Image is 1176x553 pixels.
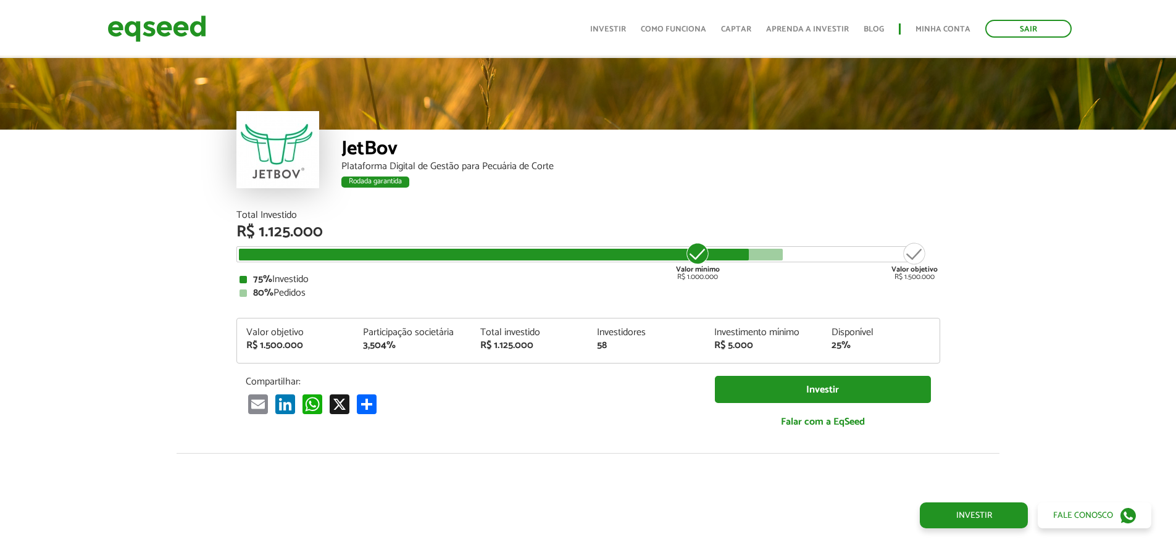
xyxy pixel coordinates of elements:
[641,25,706,33] a: Como funciona
[363,341,462,351] div: 3,504%
[246,328,345,338] div: Valor objetivo
[891,264,938,275] strong: Valor objetivo
[341,139,940,162] div: JetBov
[327,394,352,414] a: X
[341,177,409,188] div: Rodada garantida
[676,264,720,275] strong: Valor mínimo
[300,394,325,414] a: WhatsApp
[590,25,626,33] a: Investir
[1038,502,1151,528] a: Fale conosco
[714,341,813,351] div: R$ 5.000
[253,271,272,288] strong: 75%
[273,394,298,414] a: LinkedIn
[597,328,696,338] div: Investidores
[675,241,721,281] div: R$ 1.000.000
[891,241,938,281] div: R$ 1.500.000
[920,502,1028,528] a: Investir
[363,328,462,338] div: Participação societária
[597,341,696,351] div: 58
[915,25,970,33] a: Minha conta
[832,328,930,338] div: Disponível
[246,341,345,351] div: R$ 1.500.000
[341,162,940,172] div: Plataforma Digital de Gestão para Pecuária de Corte
[236,210,940,220] div: Total Investido
[253,285,273,301] strong: 80%
[246,376,696,388] p: Compartilhar:
[240,275,937,285] div: Investido
[714,328,813,338] div: Investimento mínimo
[246,394,270,414] a: Email
[715,409,931,434] a: Falar com a EqSeed
[832,341,930,351] div: 25%
[766,25,849,33] a: Aprenda a investir
[480,341,579,351] div: R$ 1.125.000
[236,224,940,240] div: R$ 1.125.000
[107,12,206,45] img: EqSeed
[715,376,931,404] a: Investir
[240,288,937,298] div: Pedidos
[864,25,884,33] a: Blog
[354,394,379,414] a: Compartilhar
[721,25,751,33] a: Captar
[480,328,579,338] div: Total investido
[985,20,1072,38] a: Sair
